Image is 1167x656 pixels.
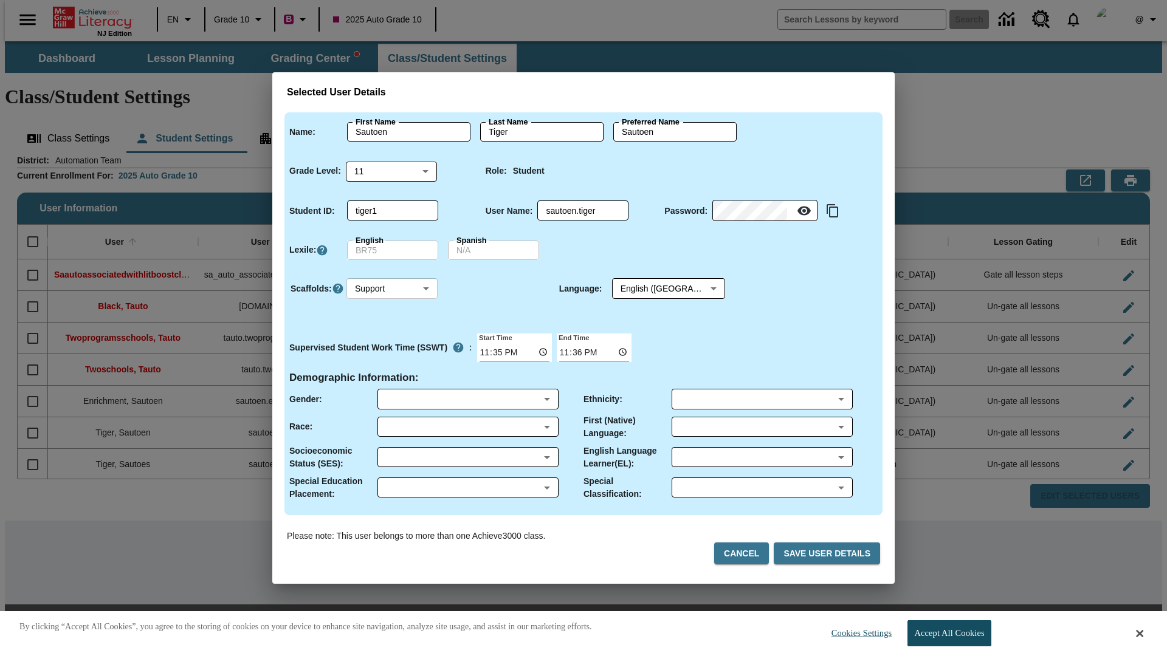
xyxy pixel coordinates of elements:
[774,542,880,565] button: Save User Details
[347,201,438,220] div: Student ID
[289,205,335,217] p: Student ID :
[346,161,437,181] div: 11
[821,621,897,646] button: Cookies Settings
[489,117,528,128] label: Last Name
[289,475,377,501] p: Special Education Placement :
[486,205,533,217] p: User Name :
[612,279,725,299] div: English ([GEOGRAPHIC_DATA])
[557,332,589,342] label: End Time
[712,201,818,221] div: Password
[356,117,396,128] label: First Name
[792,199,816,223] button: Reveal Password
[622,117,680,128] label: Preferred Name
[346,279,438,299] div: Scaffolds
[356,235,384,246] label: English
[583,393,622,406] p: Ethnicity :
[486,165,507,177] p: Role :
[289,244,316,256] p: Lexile :
[1136,628,1143,639] button: Close
[287,87,880,98] h3: Selected User Details
[287,530,545,542] p: Please note: This user belongs to more than one Achieve3000 class.
[289,372,419,384] h4: Demographic Information :
[537,201,628,220] div: User Name
[346,161,437,181] div: Grade Level
[19,621,592,633] p: By clicking “Accept All Cookies”, you agree to the storing of cookies on your device to enhance s...
[822,200,843,221] button: Copy text to clipboard
[346,279,438,299] div: Support
[559,282,602,295] p: Language :
[289,420,312,433] p: Race :
[907,620,991,646] button: Accept All Cookies
[477,332,512,342] label: Start Time
[332,282,344,295] button: Click here to know more about Scaffolds
[612,279,725,299] div: Language
[289,445,377,470] p: Socioeconomic Status (SES) :
[583,414,672,440] p: First (Native) Language :
[583,445,672,470] p: English Language Learner(EL) :
[289,126,315,138] p: Name :
[316,244,328,256] a: Click here to know more about Lexiles, Will open in new tab
[291,282,332,295] p: Scaffolds :
[456,235,487,246] label: Spanish
[289,337,472,358] div: :
[289,165,341,177] p: Grade Level :
[513,165,545,177] p: Student
[714,542,769,565] button: Cancel
[289,393,322,406] p: Gender :
[583,475,672,501] p: Special Classification :
[664,205,707,217] p: Password :
[289,341,447,354] p: Supervised Student Work Time (SSWT)
[447,337,469,358] button: Supervised Student Work Time is the timeframe when students can take LevelSet and when lessons ar...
